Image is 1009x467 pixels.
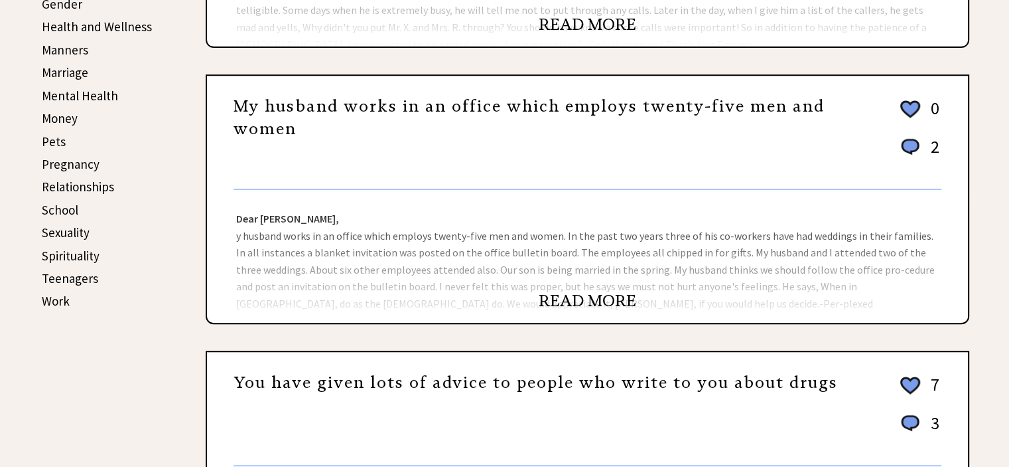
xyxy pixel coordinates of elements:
td: 0 [924,97,940,134]
div: y husband works in an office which employs twenty-five men and women. In the past two years three... [207,190,968,323]
a: READ MORE [539,291,636,311]
td: 2 [924,136,940,171]
a: Spirituality [42,248,100,264]
img: heart_outline%202.png [898,374,922,397]
img: message_round%201.png [898,136,922,157]
a: Mental Health [42,88,118,104]
a: My husband works in an office which employs twenty-five men and women [234,96,825,139]
a: Pregnancy [42,156,100,172]
a: READ MORE [539,15,636,35]
a: Money [42,110,78,126]
a: Marriage [42,64,88,80]
a: Pets [42,134,66,149]
img: message_round%201.png [898,413,922,434]
td: 7 [924,373,940,411]
a: Sexuality [42,225,90,240]
td: 3 [924,412,940,447]
img: heart_outline%202.png [898,98,922,121]
a: Teenagers [42,270,98,286]
a: Health and Wellness [42,19,152,35]
strong: Dear [PERSON_NAME], [236,212,339,225]
a: Manners [42,42,88,58]
a: You have given lots of advice to people who write to you about drugs [234,373,838,393]
a: Work [42,293,70,309]
a: Relationships [42,179,114,195]
a: School [42,202,78,218]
